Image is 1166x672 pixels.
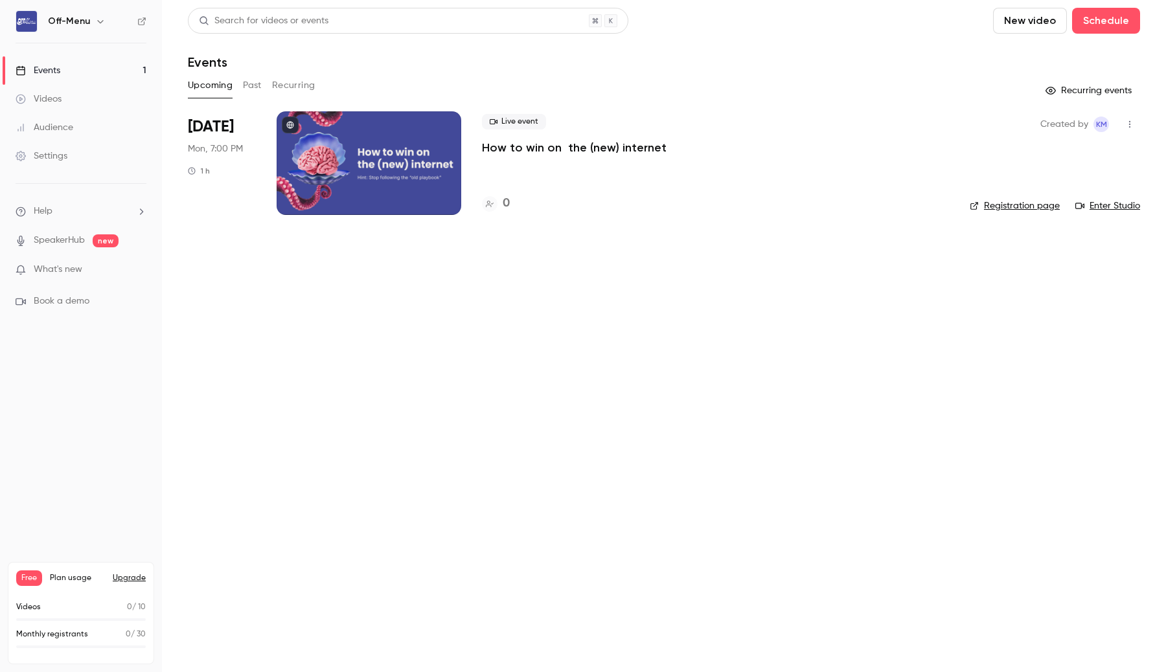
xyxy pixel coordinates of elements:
[16,205,146,218] li: help-dropdown-opener
[16,93,62,106] div: Videos
[16,570,42,586] span: Free
[970,199,1060,212] a: Registration page
[93,234,119,247] span: new
[243,75,262,96] button: Past
[188,54,227,70] h1: Events
[34,263,82,276] span: What's new
[188,142,243,155] span: Mon, 7:00 PM
[16,64,60,77] div: Events
[188,117,234,137] span: [DATE]
[503,195,510,212] h4: 0
[482,114,546,129] span: Live event
[126,631,131,638] span: 0
[127,603,132,611] span: 0
[48,15,90,28] h6: Off-Menu
[113,573,146,583] button: Upgrade
[188,75,233,96] button: Upcoming
[50,573,105,583] span: Plan usage
[1072,8,1140,34] button: Schedule
[1096,117,1107,132] span: KM
[993,8,1067,34] button: New video
[16,601,41,613] p: Videos
[16,11,37,32] img: Off-Menu
[16,121,73,134] div: Audience
[188,111,256,215] div: Sep 15 Mon, 1:00 PM (America/New York)
[1040,80,1140,101] button: Recurring events
[482,140,667,155] a: How to win on the (new) internet
[126,629,146,640] p: / 30
[34,205,52,218] span: Help
[16,150,67,162] div: Settings
[1093,117,1109,132] span: Kyle Morck
[16,629,88,640] p: Monthly registrants
[272,75,315,96] button: Recurring
[188,166,210,176] div: 1 h
[1075,199,1140,212] a: Enter Studio
[127,601,146,613] p: / 10
[199,14,328,28] div: Search for videos or events
[482,195,510,212] a: 0
[34,234,85,247] a: SpeakerHub
[34,295,89,308] span: Book a demo
[1040,117,1088,132] span: Created by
